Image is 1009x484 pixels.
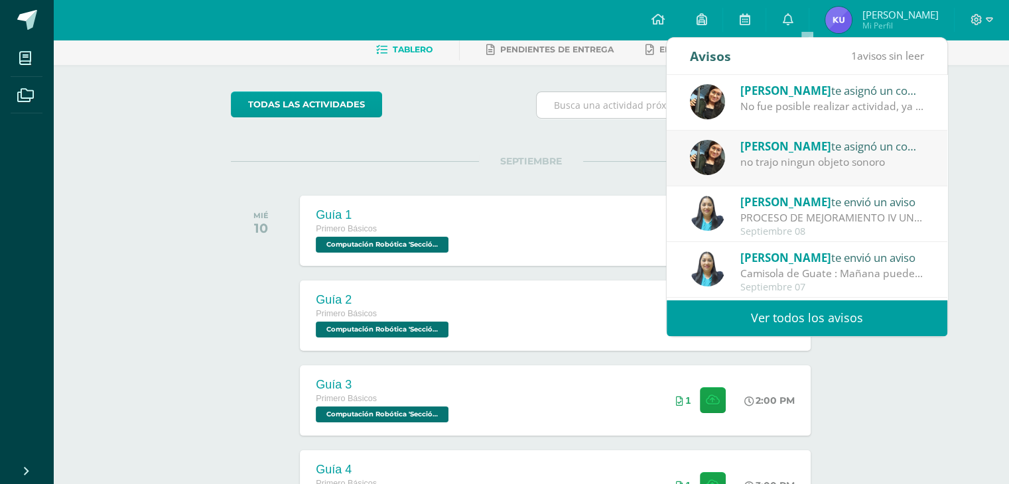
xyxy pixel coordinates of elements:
[316,208,452,222] div: Guía 1
[740,82,925,99] div: te asignó un comentario en 'Actividades Objetos sonoros' para 'Educación Artística'
[740,249,925,266] div: te envió un aviso
[316,322,448,337] span: Computación Robótica 'Sección Única'
[376,39,433,60] a: Tablero
[744,394,795,406] div: 2:00 PM
[740,250,831,265] span: [PERSON_NAME]
[316,309,377,318] span: Primero Básicos
[740,266,925,281] div: Camisola de Guate : Mañana pueden llegar con la playera de la selección siempre aportando su cola...
[690,140,725,175] img: afbb90b42ddb8510e0c4b806fbdf27cc.png
[253,211,269,220] div: MIÉ
[316,237,448,253] span: Computación Robótica 'Sección Única'
[862,20,938,31] span: Mi Perfil
[479,155,583,167] span: SEPTIEMBRE
[645,39,718,60] a: Entregadas
[685,395,691,406] span: 1
[740,226,925,237] div: Septiembre 08
[690,251,725,286] img: 49168807a2b8cca0ef2119beca2bd5ad.png
[740,99,925,114] div: No fue posible realizar actividad, ya que no trajeron los objetos sonoros
[675,395,691,406] div: Archivos entregados
[659,44,718,54] span: Entregadas
[851,48,924,63] span: avisos sin leer
[740,194,831,210] span: [PERSON_NAME]
[537,92,831,118] input: Busca una actividad próxima aquí...
[393,44,433,54] span: Tablero
[690,84,725,119] img: afbb90b42ddb8510e0c4b806fbdf27cc.png
[231,91,382,117] a: todas las Actividades
[740,193,925,210] div: te envió un aviso
[667,300,947,336] a: Ver todos los avisos
[316,406,448,422] span: Computación Robótica 'Sección Única'
[316,378,452,392] div: Guía 3
[740,210,925,225] div: PROCESO DE MEJORAMIENTO IV UNIDAD: Bendiciones a cada uno El día de hoy estará disponible el comp...
[316,293,452,307] div: Guía 2
[862,8,938,21] span: [PERSON_NAME]
[825,7,852,33] img: a8e1836717dec2724d40b33456046a0b.png
[740,139,831,154] span: [PERSON_NAME]
[740,83,831,98] span: [PERSON_NAME]
[500,44,614,54] span: Pendientes de entrega
[740,282,925,293] div: Septiembre 07
[851,48,857,63] span: 1
[690,38,731,74] div: Avisos
[690,196,725,231] img: 49168807a2b8cca0ef2119beca2bd5ad.png
[740,154,925,170] div: no trajo ningun objeto sonoro
[316,224,377,233] span: Primero Básicos
[316,463,452,477] div: Guía 4
[740,137,925,154] div: te asignó un comentario en 'Objetos sonoros' para 'Educación Artística'
[486,39,614,60] a: Pendientes de entrega
[253,220,269,236] div: 10
[316,394,377,403] span: Primero Básicos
